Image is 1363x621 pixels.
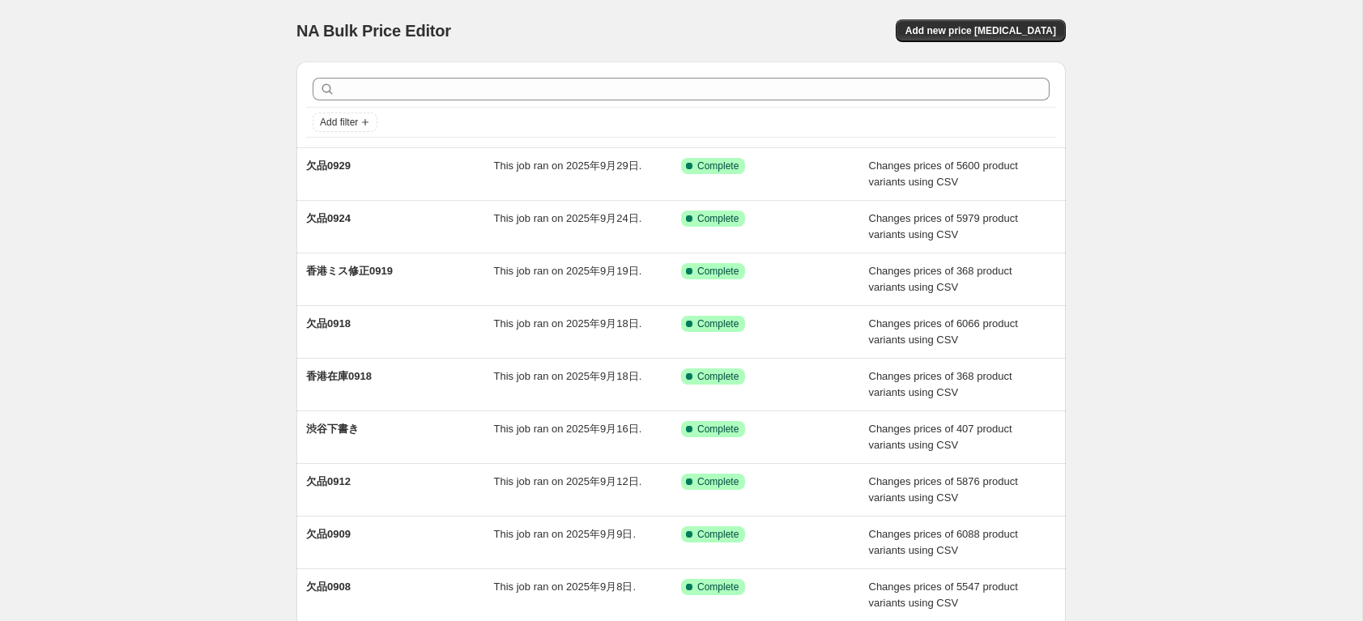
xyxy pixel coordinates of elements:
span: Complete [697,265,739,278]
span: This job ran on 2025年9月12日. [494,475,642,487]
span: Changes prices of 5979 product variants using CSV [869,212,1018,240]
span: 香港ミス修正0919 [306,265,393,277]
span: This job ran on 2025年9月16日. [494,423,642,435]
span: Complete [697,317,739,330]
span: Changes prices of 5876 product variants using CSV [869,475,1018,504]
span: 渋谷下書き [306,423,359,435]
span: This job ran on 2025年9月8日. [494,581,637,593]
span: This job ran on 2025年9月18日. [494,370,642,382]
span: Complete [697,528,739,541]
span: Add filter [320,116,358,129]
span: This job ran on 2025年9月29日. [494,160,642,172]
span: Changes prices of 5547 product variants using CSV [869,581,1018,609]
span: 欠品0918 [306,317,351,330]
span: Changes prices of 6066 product variants using CSV [869,317,1018,346]
span: Complete [697,423,739,436]
span: Complete [697,212,739,225]
span: 欠品0912 [306,475,351,487]
span: This job ran on 2025年9月24日. [494,212,642,224]
span: Complete [697,370,739,383]
span: Complete [697,581,739,593]
span: 欠品0929 [306,160,351,172]
span: Add new price [MEDICAL_DATA] [905,24,1056,37]
span: This job ran on 2025年9月19日. [494,265,642,277]
span: 香港在庫0918 [306,370,372,382]
span: 欠品0908 [306,581,351,593]
span: Changes prices of 5600 product variants using CSV [869,160,1018,188]
span: Changes prices of 6088 product variants using CSV [869,528,1018,556]
span: Complete [697,160,739,172]
span: This job ran on 2025年9月18日. [494,317,642,330]
span: Changes prices of 368 product variants using CSV [869,370,1012,398]
span: Changes prices of 368 product variants using CSV [869,265,1012,293]
span: 欠品0924 [306,212,351,224]
span: This job ran on 2025年9月9日. [494,528,637,540]
span: Changes prices of 407 product variants using CSV [869,423,1012,451]
span: Complete [697,475,739,488]
span: 欠品0909 [306,528,351,540]
button: Add filter [313,113,377,132]
span: NA Bulk Price Editor [296,22,451,40]
button: Add new price [MEDICAL_DATA] [896,19,1066,42]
